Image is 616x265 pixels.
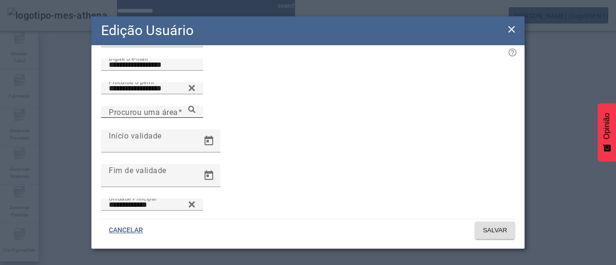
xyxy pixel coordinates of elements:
[109,106,195,118] input: Número
[109,78,154,85] font: Procurou o perfil
[101,22,193,38] font: Edição Usuário
[109,83,195,94] input: Número
[475,222,515,239] button: SALVAR
[197,129,220,152] button: Calendário aberto
[603,113,611,139] font: Opinião
[109,199,195,211] input: Número
[109,165,167,175] font: Fim de validade
[109,131,162,140] font: Início validade
[197,164,220,187] button: Calendário aberto
[101,222,151,239] button: CANCELAR
[109,195,156,202] font: Unidade Principal
[483,227,507,234] font: SALVAR
[109,55,148,62] font: Digite o e-mail
[109,107,178,116] font: Procurou uma área
[109,226,143,234] font: CANCELAR
[598,103,616,162] button: Feedback - Mostrar pesquisa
